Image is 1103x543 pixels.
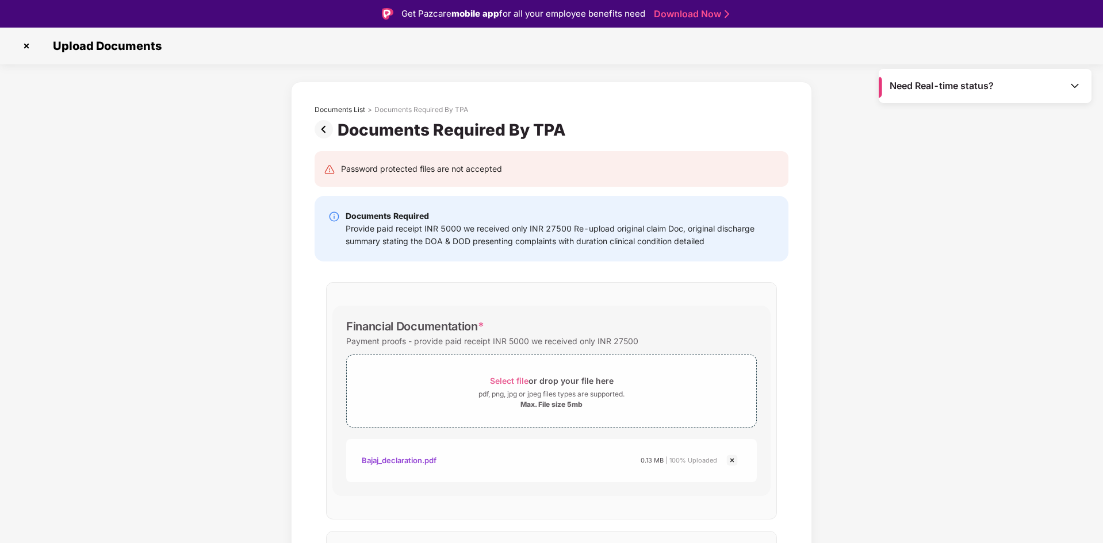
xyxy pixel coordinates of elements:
[478,388,625,400] div: pdf, png, jpg or jpeg files types are supported.
[346,222,775,248] div: Provide paid receipt INR 5000 we received only INR 27500 Re-upload original claim Doc, original d...
[451,8,499,19] strong: mobile app
[520,400,583,409] div: Max. File size 5mb
[374,105,468,114] div: Documents Required By TPA
[41,39,167,53] span: Upload Documents
[315,120,338,138] img: svg+xml;base64,PHN2ZyBpZD0iUHJldi0zMngzMiIgeG1sbnM9Imh0dHA6Ly93d3cudzMub3JnLzIwMDAvc3ZnIiB3aWR0aD...
[490,373,614,388] div: or drop your file here
[324,164,335,175] img: svg+xml;base64,PHN2ZyB4bWxucz0iaHR0cDovL3d3dy53My5vcmcvMjAwMC9zdmciIHdpZHRoPSIyNCIgaGVpZ2h0PSIyNC...
[490,376,528,386] span: Select file
[641,456,664,464] span: 0.13 MB
[346,211,429,221] b: Documents Required
[362,450,436,470] div: Bajaj_declaration.pdf
[346,319,484,333] div: Financial Documentation
[725,453,739,467] img: svg+xml;base64,PHN2ZyBpZD0iQ3Jvc3MtMjR4MjQiIHhtbG5zPSJodHRwOi8vd3d3LnczLm9yZy8yMDAwL3N2ZyIgd2lkdG...
[665,456,717,464] span: | 100% Uploaded
[890,80,994,92] span: Need Real-time status?
[17,37,36,55] img: svg+xml;base64,PHN2ZyBpZD0iQ3Jvc3MtMzJ4MzIiIHhtbG5zPSJodHRwOi8vd3d3LnczLm9yZy8yMDAwL3N2ZyIgd2lkdG...
[346,333,638,349] div: Payment proofs - provide paid receipt INR 5000 we received only INR 27500
[725,8,729,20] img: Stroke
[338,120,570,140] div: Documents Required By TPA
[328,211,340,222] img: svg+xml;base64,PHN2ZyBpZD0iSW5mby0yMHgyMCIgeG1sbnM9Imh0dHA6Ly93d3cudzMub3JnLzIwMDAvc3ZnIiB3aWR0aD...
[1069,80,1081,91] img: Toggle Icon
[382,8,393,20] img: Logo
[401,7,645,21] div: Get Pazcare for all your employee benefits need
[367,105,372,114] div: >
[341,163,502,175] div: Password protected files are not accepted
[347,364,756,418] span: Select fileor drop your file herepdf, png, jpg or jpeg files types are supported.Max. File size 5mb
[315,105,365,114] div: Documents List
[654,8,726,20] a: Download Now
